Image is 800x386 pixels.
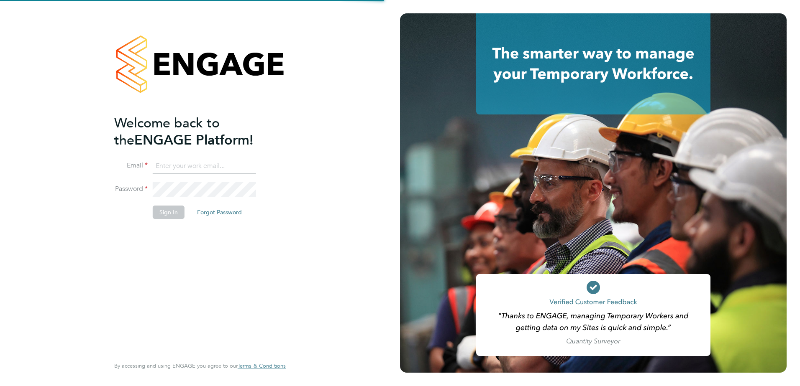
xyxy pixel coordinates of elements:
[153,206,185,219] button: Sign In
[238,363,286,369] a: Terms & Conditions
[114,185,148,193] label: Password
[190,206,249,219] button: Forgot Password
[153,159,256,174] input: Enter your work email...
[114,114,277,149] h2: ENGAGE Platform!
[114,115,220,148] span: Welcome back to the
[114,161,148,170] label: Email
[114,362,286,369] span: By accessing and using ENGAGE you agree to our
